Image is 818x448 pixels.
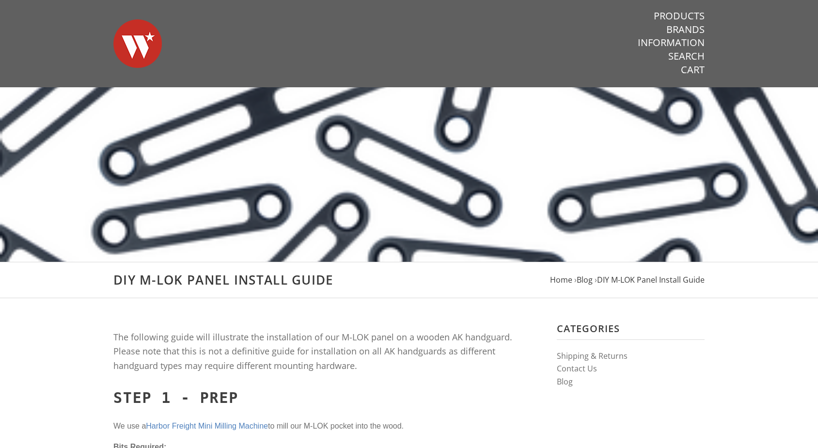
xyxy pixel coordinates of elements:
[113,422,404,430] span: We use a to mill our M-LOK pocket into the wood.
[557,351,628,361] a: Shipping & Returns
[550,274,572,285] a: Home
[557,363,597,374] a: Contact Us
[113,331,512,372] span: The following guide will illustrate the installation of our M-LOK panel on a wooden AK handguard....
[577,274,593,285] a: Blog
[113,272,705,288] h1: DIY M-LOK Panel Install Guide
[557,322,705,340] h3: Categories
[654,10,705,22] a: Products
[668,50,705,63] a: Search
[113,10,162,78] img: Warsaw Wood Co.
[146,422,268,430] a: Harbor Freight Mini Milling Machine
[666,23,705,36] a: Brands
[681,64,705,76] a: Cart
[595,273,705,287] li: ›
[574,273,593,287] li: ›
[638,36,705,49] a: Information
[557,376,573,387] a: Blog
[597,274,705,285] a: DIY M-LOK Panel Install Guide
[113,389,238,406] span: Step 1 - Prep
